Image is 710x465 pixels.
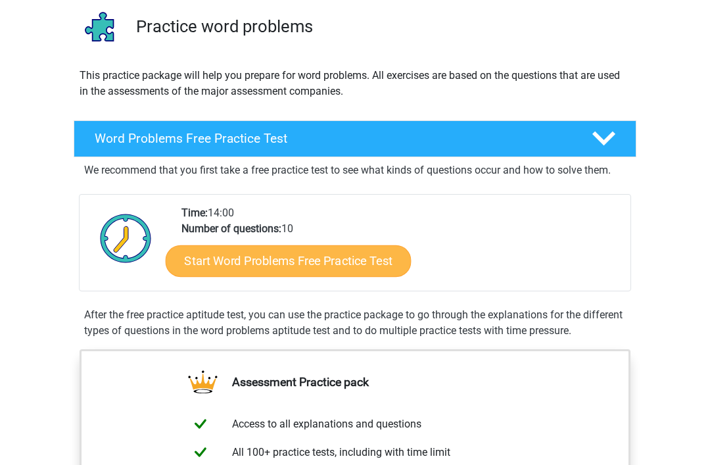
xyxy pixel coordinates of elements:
b: Time: [181,207,208,220]
h4: Word Problems Free Practice Test [95,132,571,147]
div: 14:00 10 [172,206,630,291]
a: Word Problems Free Practice Test [68,121,642,158]
h3: Practice word problems [136,17,626,37]
img: word problems [74,1,130,57]
a: Start Word Problems Free Practice Test [166,245,412,277]
b: Number of questions: [181,223,281,235]
div: After the free practice aptitude test, you can use the practice package to go through the explana... [79,308,631,339]
p: We recommend that you first take a free practice test to see what kinds of questions occur and ho... [84,163,626,179]
p: This practice package will help you prepare for word problems. All exercises are based on the que... [80,68,630,100]
img: Clock [93,206,159,272]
